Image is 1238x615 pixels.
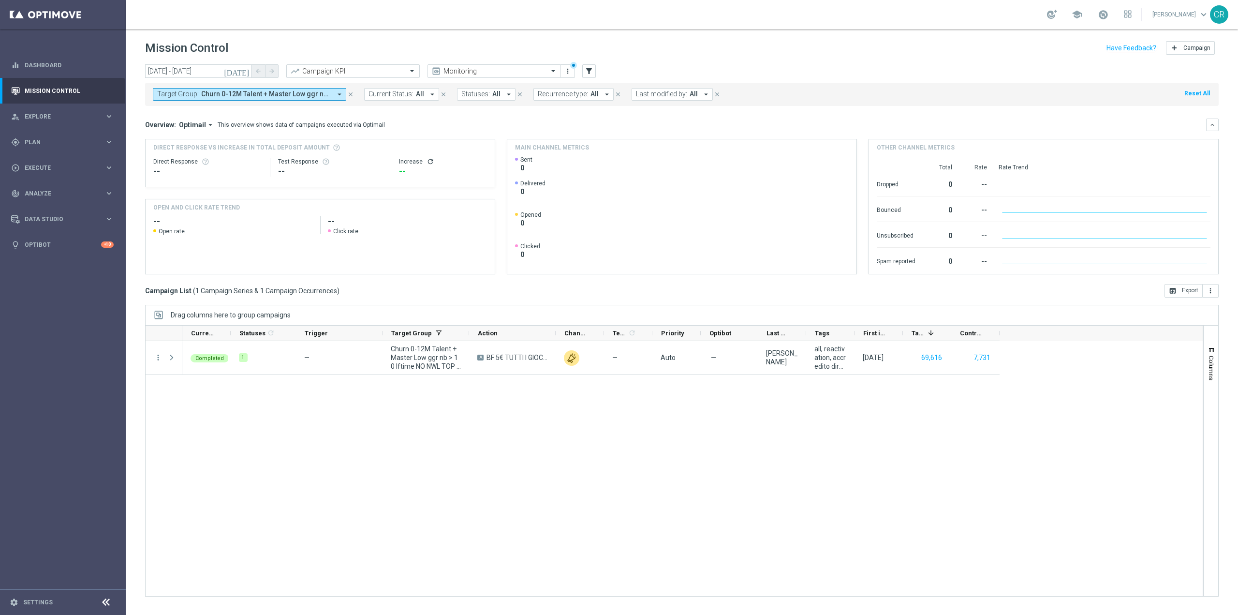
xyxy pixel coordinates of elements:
[1170,44,1178,52] i: add
[520,242,540,250] span: Clicked
[305,330,328,337] span: Trigger
[711,353,716,362] span: —
[11,138,20,147] i: gps_fixed
[690,90,698,98] span: All
[11,112,20,121] i: person_search
[1164,286,1219,294] multiple-options-button: Export to CSV
[265,328,275,338] span: Calculate column
[11,52,114,78] div: Dashboard
[603,90,611,99] i: arrow_drop_down
[461,90,490,98] span: Statuses:
[11,240,20,249] i: lightbulb
[391,345,461,371] span: Churn 0-12M Talent + Master Low ggr nb > 10 lftime NO NWL TOP 10k
[520,219,541,227] span: 0
[1209,121,1216,128] i: keyboard_arrow_down
[222,64,251,79] button: [DATE]
[564,330,588,337] span: Channel
[11,61,20,70] i: equalizer
[1072,9,1082,20] span: school
[11,87,114,95] div: Mission Control
[251,64,265,78] button: arrow_back
[520,211,541,219] span: Opened
[492,90,501,98] span: All
[520,180,545,187] span: Delivered
[585,67,593,75] i: filter_alt
[11,189,104,198] div: Analyze
[153,88,346,101] button: Target Group: Churn 0-12M Talent + Master Low ggr nb > 10 lftime NO NWL TOP 10k arrow_drop_down
[636,90,687,98] span: Last modified by:
[11,78,114,104] div: Mission Control
[766,349,798,366] div: Martina Troia
[927,201,952,217] div: 0
[337,286,339,295] span: )
[964,176,987,191] div: --
[11,113,114,120] button: person_search Explore keyboard_arrow_right
[1166,41,1215,55] button: add Campaign
[564,67,572,75] i: more_vert
[11,232,114,257] div: Optibot
[766,330,790,337] span: Last Modified By
[153,165,262,177] div: --
[195,286,337,295] span: 1 Campaign Series & 1 Campaign Occurrences
[104,112,114,121] i: keyboard_arrow_right
[278,165,383,177] div: --
[964,164,987,171] div: Rate
[427,158,434,165] button: refresh
[702,90,710,99] i: arrow_drop_down
[815,330,829,337] span: Tags
[290,66,300,76] i: trending_up
[104,214,114,224] i: keyboard_arrow_right
[25,165,104,171] span: Execute
[268,68,275,75] i: arrow_forward
[877,143,955,152] h4: Other channel metrics
[224,67,250,75] i: [DATE]
[814,345,846,371] span: all, reactivation, accredito diretto, bonus free, talent + expert, low master
[427,64,561,78] ng-select: Monitoring
[590,90,599,98] span: All
[563,65,573,77] button: more_vert
[11,138,114,146] div: gps_fixed Plan keyboard_arrow_right
[538,90,588,98] span: Recurrence type:
[153,158,262,165] div: Direct Response
[145,120,176,129] h3: Overview:
[286,64,420,78] ng-select: Campaign KPI
[191,330,214,337] span: Current Status
[416,90,424,98] span: All
[912,330,924,337] span: Targeted Customers
[104,189,114,198] i: keyboard_arrow_right
[920,352,943,364] button: 69,616
[157,90,199,98] span: Target Group:
[11,241,114,249] div: lightbulb Optibot +10
[520,164,532,172] span: 0
[628,329,636,337] i: refresh
[25,191,104,196] span: Analyze
[218,120,385,129] div: This overview shows data of campaigns executed via Optimail
[1208,356,1215,380] span: Columns
[267,329,275,337] i: refresh
[304,354,309,361] span: —
[927,176,952,191] div: 0
[614,89,622,100] button: close
[335,90,344,99] i: arrow_drop_down
[278,158,383,165] div: Test Response
[191,353,229,362] colored-tag: Completed
[428,90,437,99] i: arrow_drop_down
[613,330,627,337] span: Templates
[11,215,114,223] button: Data Studio keyboard_arrow_right
[632,88,713,101] button: Last modified by: All arrow_drop_down
[973,352,991,364] button: 7,731
[146,341,182,375] div: Press SPACE to select this row.
[179,120,206,129] span: Optimail
[533,88,614,101] button: Recurrence type: All arrow_drop_down
[863,330,886,337] span: First in Range
[239,353,248,362] div: 1
[612,353,618,362] span: —
[516,89,524,100] button: close
[171,311,291,319] span: Drag columns here to group campaigns
[153,203,240,212] h4: OPEN AND CLICK RATE TREND
[206,120,215,129] i: arrow_drop_down
[564,350,579,366] img: Other
[265,64,279,78] button: arrow_forward
[1183,88,1211,99] button: Reset All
